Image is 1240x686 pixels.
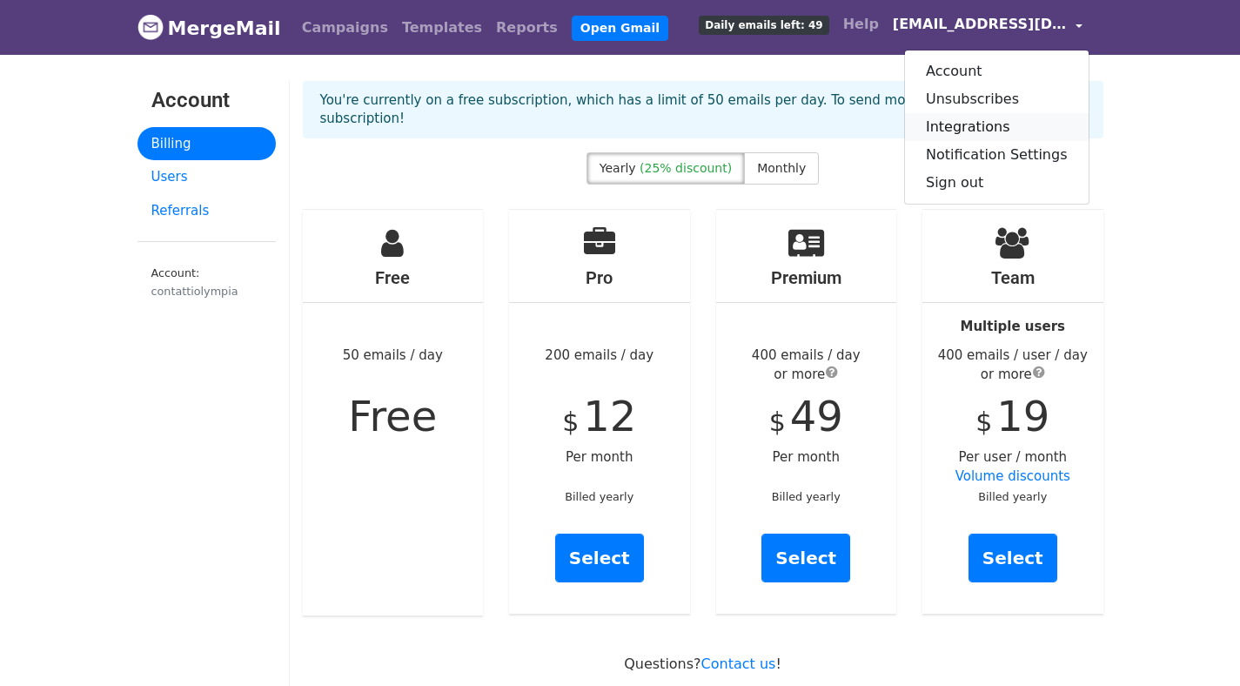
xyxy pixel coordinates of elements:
[395,10,489,45] a: Templates
[565,490,633,503] small: Billed yearly
[922,267,1103,288] h4: Team
[757,161,806,175] span: Monthly
[151,88,262,113] h3: Account
[137,194,276,228] a: Referrals
[996,392,1049,441] span: 19
[769,407,786,437] span: $
[137,160,276,194] a: Users
[295,10,395,45] a: Campaigns
[836,7,886,42] a: Help
[348,392,437,441] span: Free
[600,161,636,175] span: Yearly
[137,10,281,46] a: MergeMail
[1153,602,1240,686] iframe: Chat Widget
[904,50,1089,205] div: [EMAIL_ADDRESS][DOMAIN_NAME]
[790,392,843,441] span: 49
[151,266,262,299] small: Account:
[583,392,636,441] span: 12
[699,16,828,35] span: Daily emails left: 49
[905,113,1089,141] a: Integrations
[151,283,262,299] div: contattiolympia
[905,169,1089,197] a: Sign out
[489,10,565,45] a: Reports
[905,141,1089,169] a: Notification Settings
[975,407,992,437] span: $
[716,210,897,614] div: Per month
[701,656,776,672] a: Contact us
[137,14,164,40] img: MergeMail logo
[969,534,1057,582] a: Select
[772,490,841,503] small: Billed yearly
[320,91,1086,128] p: You're currently on a free subscription, which has a limit of 50 emails per day. To send more ema...
[955,468,1070,484] a: Volume discounts
[562,407,579,437] span: $
[978,490,1047,503] small: Billed yearly
[886,7,1089,48] a: [EMAIL_ADDRESS][DOMAIN_NAME]
[961,319,1065,334] strong: Multiple users
[1153,602,1240,686] div: Widget chat
[572,16,668,41] a: Open Gmail
[303,655,1103,673] p: Questions? !
[137,127,276,161] a: Billing
[922,210,1103,614] div: Per user / month
[761,534,850,582] a: Select
[716,267,897,288] h4: Premium
[303,210,484,615] div: 50 emails / day
[905,57,1089,85] a: Account
[893,14,1067,35] span: [EMAIL_ADDRESS][DOMAIN_NAME]
[303,267,484,288] h4: Free
[692,7,835,42] a: Daily emails left: 49
[555,534,644,582] a: Select
[509,267,690,288] h4: Pro
[716,346,897,385] div: 400 emails / day or more
[509,210,690,614] div: 200 emails / day Per month
[640,161,732,175] span: (25% discount)
[905,85,1089,113] a: Unsubscribes
[922,346,1103,385] div: 400 emails / user / day or more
